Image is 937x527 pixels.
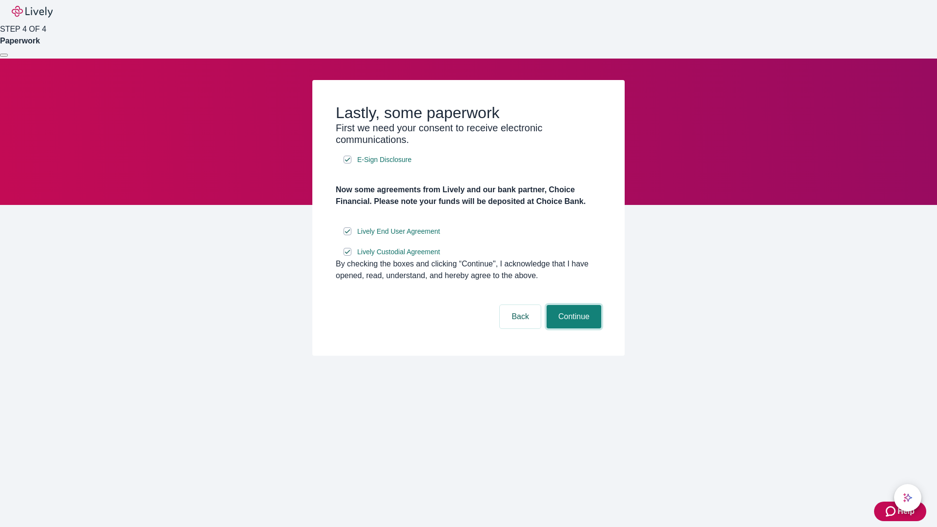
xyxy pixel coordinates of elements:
[894,484,921,511] button: chat
[355,154,413,166] a: e-sign disclosure document
[12,6,53,18] img: Lively
[355,246,442,258] a: e-sign disclosure document
[355,225,442,238] a: e-sign disclosure document
[336,258,601,282] div: By checking the boxes and clicking “Continue", I acknowledge that I have opened, read, understand...
[500,305,541,328] button: Back
[874,502,926,521] button: Zendesk support iconHelp
[897,506,915,517] span: Help
[357,247,440,257] span: Lively Custodial Agreement
[336,184,601,207] h4: Now some agreements from Lively and our bank partner, Choice Financial. Please note your funds wi...
[336,103,601,122] h2: Lastly, some paperwork
[336,122,601,145] h3: First we need your consent to receive electronic communications.
[357,155,411,165] span: E-Sign Disclosure
[903,493,913,503] svg: Lively AI Assistant
[357,226,440,237] span: Lively End User Agreement
[886,506,897,517] svg: Zendesk support icon
[547,305,601,328] button: Continue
